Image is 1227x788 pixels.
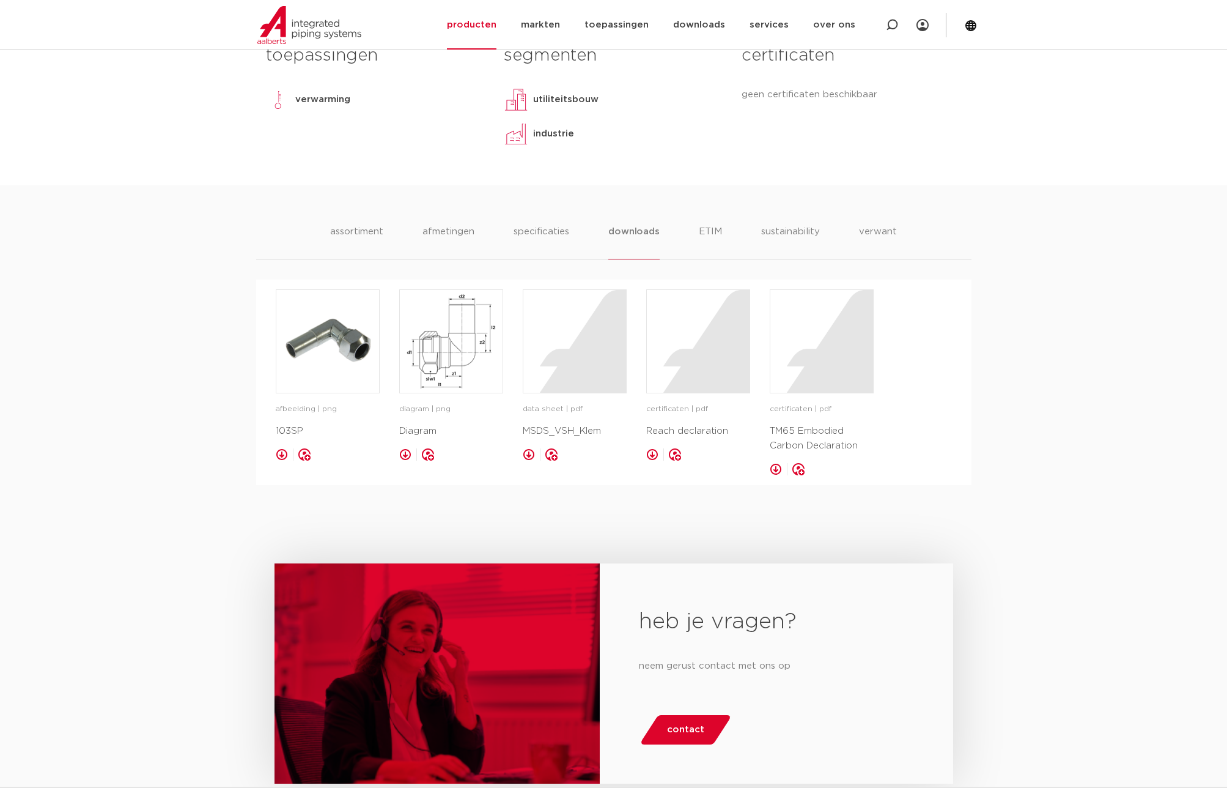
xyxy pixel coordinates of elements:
[399,403,503,415] p: diagram | png
[523,403,627,415] p: data sheet | pdf
[276,289,380,393] a: image for 103SP
[646,403,750,415] p: certificaten | pdf
[504,122,528,146] img: industrie
[742,87,961,102] p: geen certificaten beschikbaar
[504,87,528,112] img: utiliteitsbouw
[533,127,574,141] p: industrie
[699,225,722,259] li: ETIM
[770,424,874,453] p: TM65 Embodied Carbon Declaration
[639,656,913,676] p: neem gerust contact met ons op
[608,225,659,259] li: downloads
[770,403,874,415] p: certificaten | pdf
[504,43,723,68] h3: segmenten
[400,290,503,393] img: image for Diagram
[646,424,750,439] p: Reach declaration
[276,290,379,393] img: image for 103SP
[399,289,503,393] a: image for Diagram
[523,424,627,439] p: MSDS_VSH_Klem
[422,225,474,259] li: afmetingen
[266,43,485,68] h3: toepassingen
[295,92,350,107] p: verwarming
[266,87,290,112] img: verwarming
[276,403,380,415] p: afbeelding | png
[667,720,704,740] span: contact
[761,225,820,259] li: sustainability
[514,225,569,259] li: specificaties
[859,225,897,259] li: verwant
[639,608,913,637] h2: heb je vragen?
[399,424,503,439] p: Diagram
[742,43,961,68] h3: certificaten
[276,424,380,439] p: 103SP
[330,225,383,259] li: assortiment
[639,715,732,745] a: contact
[533,92,599,107] p: utiliteitsbouw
